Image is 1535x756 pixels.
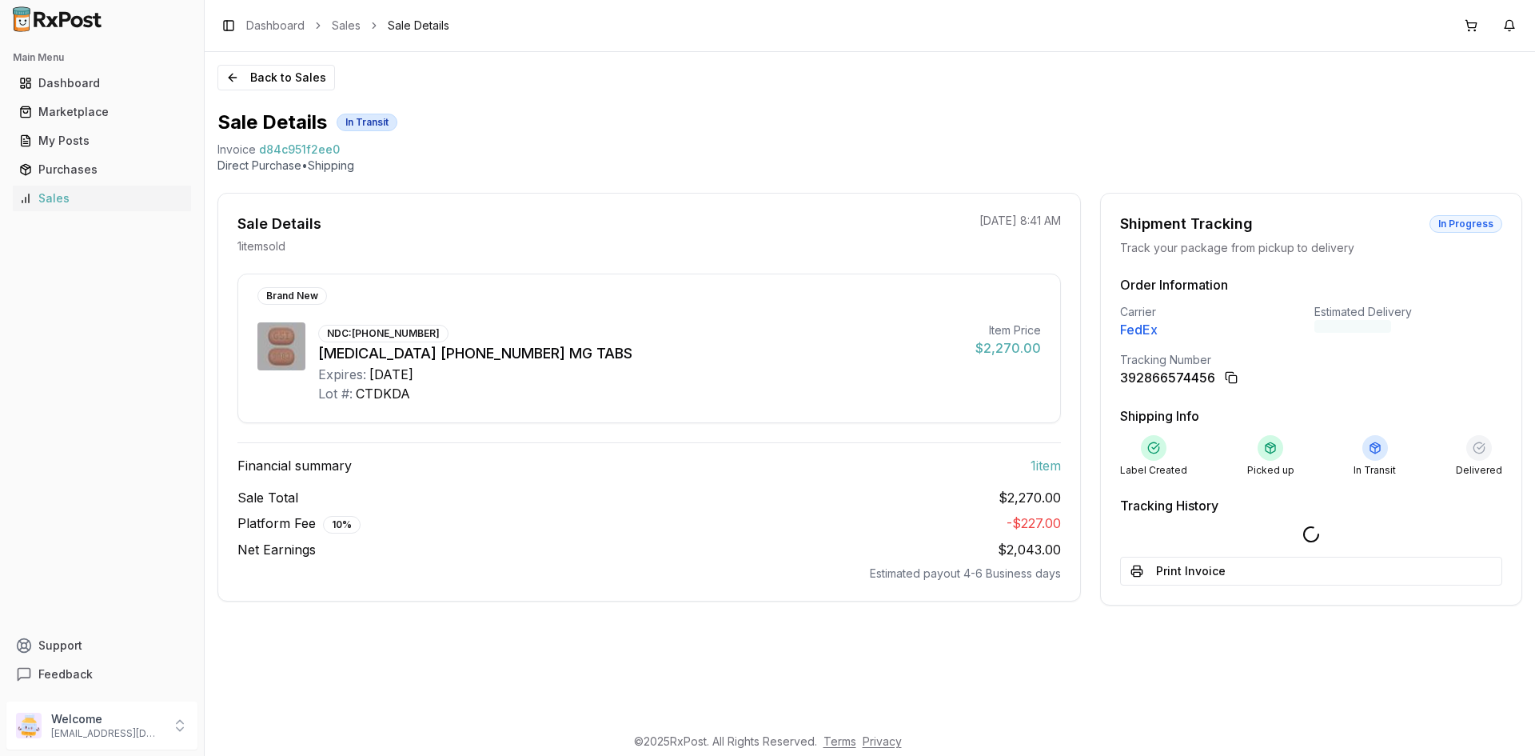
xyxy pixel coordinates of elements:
div: Lot #: [318,384,353,403]
a: Marketplace [13,98,191,126]
div: Carrier [1120,304,1308,320]
div: Label Created [1120,464,1187,477]
p: Welcome [51,711,162,727]
button: Purchases [6,157,197,182]
h2: Main Menu [13,51,191,64]
a: Dashboard [246,18,305,34]
p: 1 item sold [237,238,285,254]
div: In Transit [1354,464,1396,477]
a: Privacy [863,734,902,748]
div: [MEDICAL_DATA] [PHONE_NUMBER] MG TABS [318,342,963,365]
span: Sale Total [237,488,298,507]
img: User avatar [16,713,42,738]
nav: breadcrumb [246,18,449,34]
div: Sale Details [237,213,321,235]
h3: Order Information [1120,275,1502,294]
a: My Posts [13,126,191,155]
div: Delivered [1456,464,1502,477]
span: Net Earnings [237,540,316,559]
div: Estimated payout 4-6 Business days [237,566,1061,582]
button: Marketplace [6,99,197,125]
p: [EMAIL_ADDRESS][DOMAIN_NAME] [51,727,162,740]
div: Sales [19,190,185,206]
div: Track your package from pickup to delivery [1120,240,1502,256]
div: Brand New [257,287,327,305]
div: 10 % [323,516,361,534]
div: Marketplace [19,104,185,120]
a: Dashboard [13,69,191,98]
span: $2,270.00 [999,488,1061,507]
h1: Sale Details [217,110,327,135]
img: Biktarvy 50-200-25 MG TABS [257,322,305,370]
div: Shipment Tracking [1120,213,1253,235]
div: Purchases [19,162,185,178]
div: Tracking Number [1120,352,1502,368]
a: Purchases [13,155,191,184]
span: Platform Fee [237,514,361,534]
span: Financial summary [237,456,352,475]
h3: Tracking History [1120,496,1502,515]
div: Expires: [318,365,366,384]
div: In Progress [1429,215,1502,233]
button: Feedback [6,660,197,689]
button: Support [6,631,197,660]
div: 392866574456 [1120,368,1215,387]
div: CTDKDA [356,384,410,403]
span: d84c951f2ee0 [259,142,340,158]
div: [DATE] [369,365,413,384]
span: Sale Details [388,18,449,34]
span: - $227.00 [1007,515,1061,531]
div: Picked up [1247,464,1294,477]
button: Dashboard [6,70,197,96]
span: $2,043.00 [998,542,1061,558]
button: Back to Sales [217,65,335,90]
div: Estimated Delivery [1314,304,1502,320]
button: My Posts [6,128,197,154]
button: Sales [6,186,197,211]
a: Sales [13,184,191,213]
div: Item Price [975,322,1041,338]
div: Dashboard [19,75,185,91]
a: Sales [332,18,361,34]
div: My Posts [19,133,185,149]
div: FedEx [1120,320,1308,339]
div: Invoice [217,142,256,158]
p: Direct Purchase • Shipping [217,158,1522,174]
a: Terms [823,734,856,748]
div: $2,270.00 [975,338,1041,358]
p: [DATE] 8:41 AM [979,213,1061,229]
h3: Shipping Info [1120,406,1502,426]
span: Feedback [38,666,93,682]
div: In Transit [337,114,397,131]
button: Print Invoice [1120,557,1502,586]
span: 1 item [1031,456,1061,475]
img: RxPost Logo [6,6,109,32]
div: NDC: [PHONE_NUMBER] [318,325,449,342]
